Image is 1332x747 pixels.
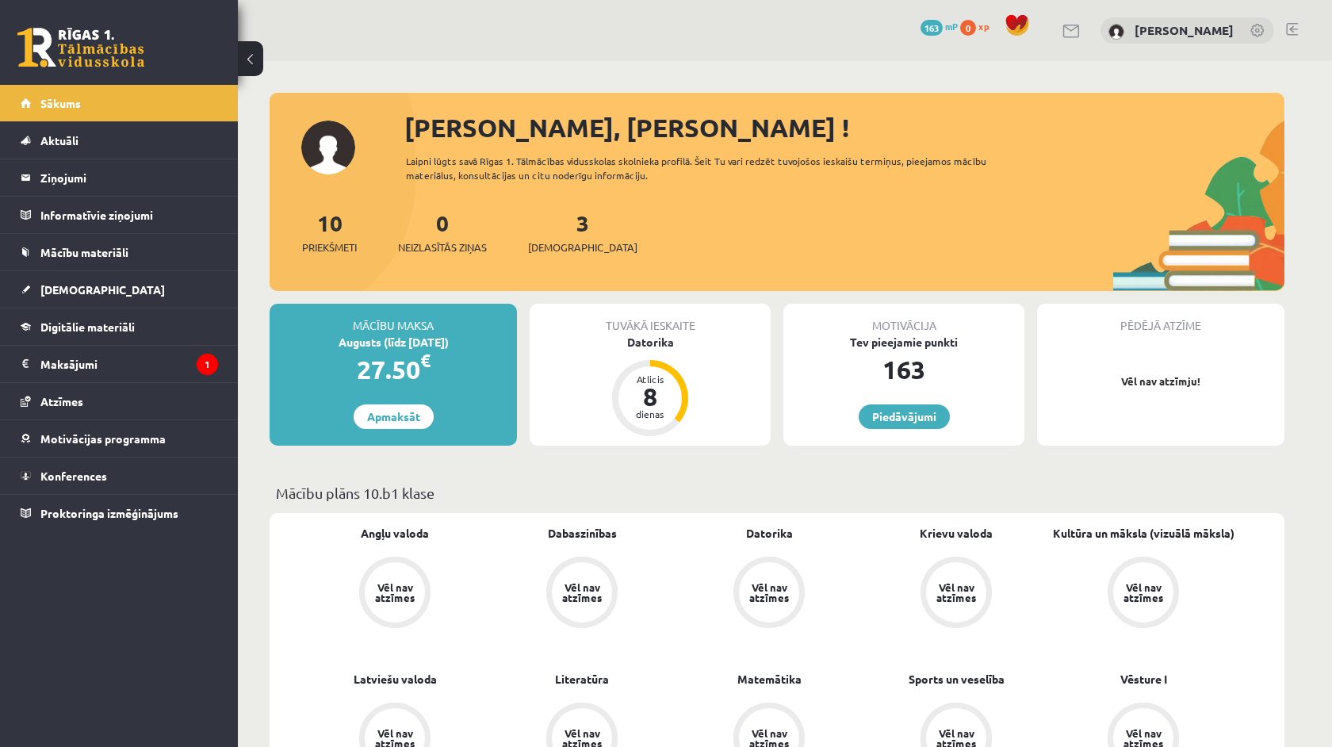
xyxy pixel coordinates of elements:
[626,409,674,419] div: dienas
[1108,24,1124,40] img: Markuss Gūtmanis
[354,404,434,429] a: Apmaksāt
[354,671,437,688] a: Latviešu valoda
[488,557,676,631] a: Vēl nav atzīmes
[40,133,78,147] span: Aktuāli
[560,582,604,603] div: Vēl nav atzīmes
[530,304,771,334] div: Tuvākā ieskaite
[746,525,793,542] a: Datorika
[783,304,1024,334] div: Motivācija
[276,482,1278,504] p: Mācību plāns 10.b1 klase
[21,271,218,308] a: [DEMOGRAPHIC_DATA]
[676,557,863,631] a: Vēl nav atzīmes
[548,525,617,542] a: Dabaszinības
[1050,557,1237,631] a: Vēl nav atzīmes
[21,308,218,345] a: Digitālie materiāli
[40,96,81,110] span: Sākums
[40,320,135,334] span: Digitālie materiāli
[404,109,1284,147] div: [PERSON_NAME], [PERSON_NAME] !
[270,304,517,334] div: Mācību maksa
[302,209,357,255] a: 10Priekšmeti
[40,245,128,259] span: Mācību materiāli
[530,334,771,351] div: Datorika
[270,334,517,351] div: Augusts (līdz [DATE])
[40,506,178,520] span: Proktoringa izmēģinājums
[1135,22,1234,38] a: [PERSON_NAME]
[302,239,357,255] span: Priekšmeti
[528,239,637,255] span: [DEMOGRAPHIC_DATA]
[921,20,958,33] a: 163 mP
[1120,671,1167,688] a: Vēsture I
[978,20,989,33] span: xp
[920,525,993,542] a: Krievu valoda
[626,374,674,384] div: Atlicis
[40,431,166,446] span: Motivācijas programma
[17,28,144,67] a: Rīgas 1. Tālmācības vidusskola
[960,20,997,33] a: 0 xp
[21,85,218,121] a: Sākums
[40,197,218,233] legend: Informatīvie ziņojumi
[301,557,488,631] a: Vēl nav atzīmes
[420,349,431,372] span: €
[406,154,1015,182] div: Laipni lūgts savā Rīgas 1. Tālmācības vidusskolas skolnieka profilā. Šeit Tu vari redzēt tuvojošo...
[530,334,771,439] a: Datorika Atlicis 8 dienas
[1045,373,1276,389] p: Vēl nav atzīmju!
[21,495,218,531] a: Proktoringa izmēģinājums
[921,20,943,36] span: 163
[1053,525,1234,542] a: Kultūra un māksla (vizuālā māksla)
[40,469,107,483] span: Konferences
[21,197,218,233] a: Informatīvie ziņojumi
[21,346,218,382] a: Maksājumi1
[945,20,958,33] span: mP
[737,671,802,688] a: Matemātika
[197,354,218,375] i: 1
[783,334,1024,351] div: Tev pieejamie punkti
[21,383,218,419] a: Atzīmes
[398,239,487,255] span: Neizlasītās ziņas
[40,282,165,297] span: [DEMOGRAPHIC_DATA]
[40,346,218,382] legend: Maksājumi
[626,384,674,409] div: 8
[21,234,218,270] a: Mācību materiāli
[783,351,1024,389] div: 163
[960,20,976,36] span: 0
[21,420,218,457] a: Motivācijas programma
[40,159,218,196] legend: Ziņojumi
[528,209,637,255] a: 3[DEMOGRAPHIC_DATA]
[21,122,218,159] a: Aktuāli
[863,557,1050,631] a: Vēl nav atzīmes
[373,582,417,603] div: Vēl nav atzīmes
[21,159,218,196] a: Ziņojumi
[361,525,429,542] a: Angļu valoda
[1121,582,1165,603] div: Vēl nav atzīmes
[747,582,791,603] div: Vēl nav atzīmes
[270,351,517,389] div: 27.50
[1037,304,1284,334] div: Pēdējā atzīme
[555,671,609,688] a: Literatūra
[40,394,83,408] span: Atzīmes
[398,209,487,255] a: 0Neizlasītās ziņas
[934,582,978,603] div: Vēl nav atzīmes
[859,404,950,429] a: Piedāvājumi
[21,458,218,494] a: Konferences
[909,671,1005,688] a: Sports un veselība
